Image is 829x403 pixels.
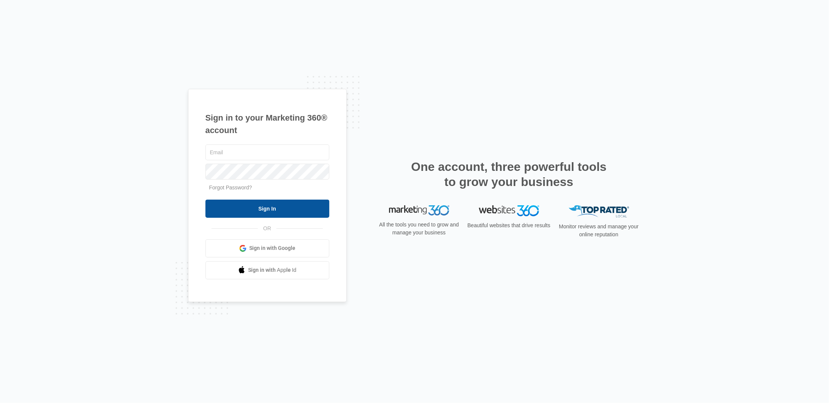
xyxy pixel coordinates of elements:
[205,112,329,136] h1: Sign in to your Marketing 360® account
[377,221,462,237] p: All the tools you need to grow and manage your business
[248,266,296,274] span: Sign in with Apple Id
[389,205,449,216] img: Marketing 360
[479,205,539,216] img: Websites 360
[557,223,641,239] p: Monitor reviews and manage your online reputation
[467,222,551,229] p: Beautiful websites that drive results
[205,239,329,257] a: Sign in with Google
[209,184,252,191] a: Forgot Password?
[409,159,609,189] h2: One account, three powerful tools to grow your business
[205,261,329,279] a: Sign in with Apple Id
[249,244,295,252] span: Sign in with Google
[258,225,276,232] span: OR
[205,144,329,160] input: Email
[205,200,329,218] input: Sign In
[569,205,629,218] img: Top Rated Local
